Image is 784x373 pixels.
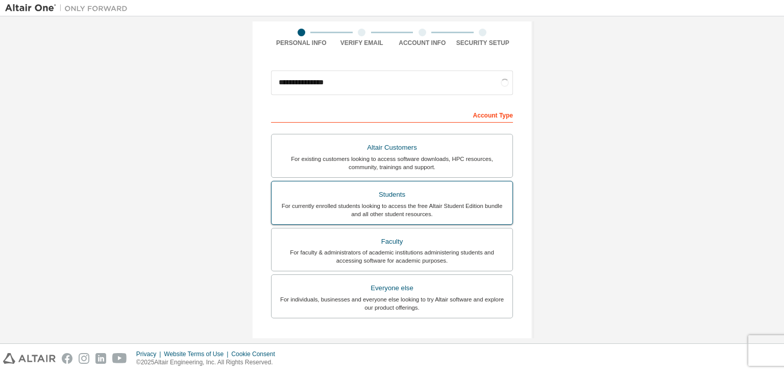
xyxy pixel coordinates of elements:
[278,235,506,249] div: Faculty
[79,353,89,364] img: instagram.svg
[278,281,506,295] div: Everyone else
[278,141,506,155] div: Altair Customers
[271,334,513,350] div: Your Profile
[332,39,393,47] div: Verify Email
[271,106,513,123] div: Account Type
[453,39,513,47] div: Security Setup
[278,155,506,171] div: For existing customers looking to access software downloads, HPC resources, community, trainings ...
[392,39,453,47] div: Account Info
[112,353,127,364] img: youtube.svg
[278,248,506,265] div: For faculty & administrators of academic institutions administering students and accessing softwa...
[231,350,281,358] div: Cookie Consent
[164,350,231,358] div: Website Terms of Use
[271,39,332,47] div: Personal Info
[278,188,506,202] div: Students
[5,3,133,13] img: Altair One
[62,353,72,364] img: facebook.svg
[136,350,164,358] div: Privacy
[278,295,506,312] div: For individuals, businesses and everyone else looking to try Altair software and explore our prod...
[278,202,506,218] div: For currently enrolled students looking to access the free Altair Student Edition bundle and all ...
[136,358,281,367] p: © 2025 Altair Engineering, Inc. All Rights Reserved.
[3,353,56,364] img: altair_logo.svg
[95,353,106,364] img: linkedin.svg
